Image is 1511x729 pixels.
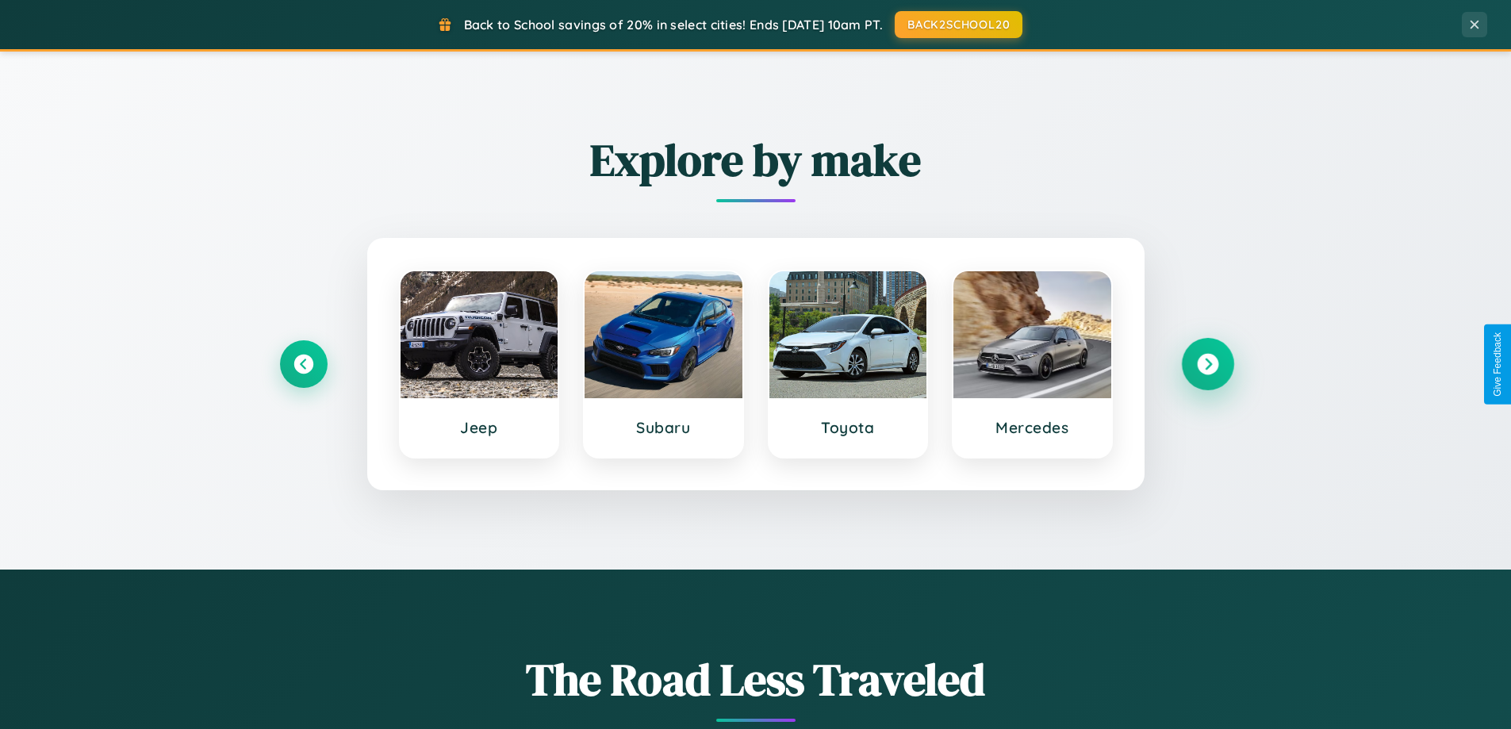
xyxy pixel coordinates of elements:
[969,418,1095,437] h3: Mercedes
[416,418,543,437] h3: Jeep
[464,17,883,33] span: Back to School savings of 20% in select cities! Ends [DATE] 10am PT.
[280,649,1232,710] h1: The Road Less Traveled
[1492,332,1503,397] div: Give Feedback
[600,418,727,437] h3: Subaru
[280,129,1232,190] h2: Explore by make
[895,11,1022,38] button: BACK2SCHOOL20
[785,418,911,437] h3: Toyota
